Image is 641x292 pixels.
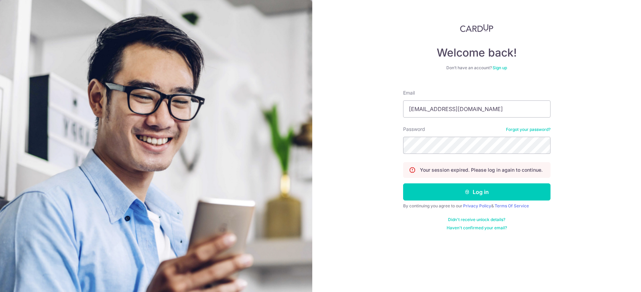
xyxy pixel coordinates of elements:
[447,225,507,231] a: Haven't confirmed your email?
[463,203,491,208] a: Privacy Policy
[403,46,551,60] h4: Welcome back!
[420,167,543,173] p: Your session expired. Please log in again to continue.
[493,65,507,70] a: Sign up
[403,89,415,96] label: Email
[460,24,494,32] img: CardUp Logo
[403,126,425,133] label: Password
[403,183,551,200] button: Log in
[448,217,505,222] a: Didn't receive unlock details?
[403,100,551,118] input: Enter your Email
[506,127,551,132] a: Forgot your password?
[403,65,551,71] div: Don’t have an account?
[495,203,529,208] a: Terms Of Service
[403,203,551,209] div: By continuing you agree to our &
